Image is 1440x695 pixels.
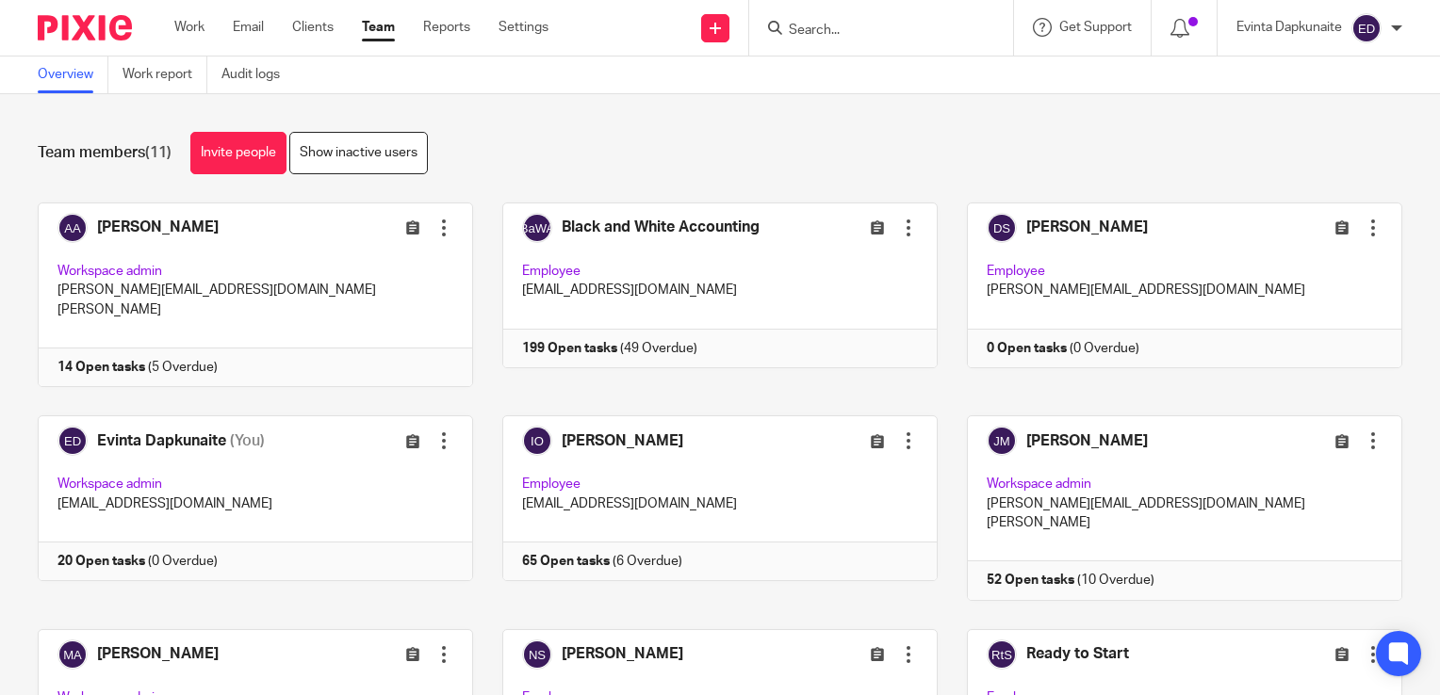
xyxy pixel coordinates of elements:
[123,57,207,93] a: Work report
[1236,18,1342,37] p: Evinta Dapkunaite
[499,18,548,37] a: Settings
[787,23,957,40] input: Search
[221,57,294,93] a: Audit logs
[1351,13,1382,43] img: svg%3E
[38,143,172,163] h1: Team members
[145,145,172,160] span: (11)
[38,15,132,40] img: Pixie
[423,18,470,37] a: Reports
[38,57,108,93] a: Overview
[289,132,428,174] a: Show inactive users
[174,18,205,37] a: Work
[362,18,395,37] a: Team
[233,18,264,37] a: Email
[292,18,334,37] a: Clients
[1059,21,1132,34] span: Get Support
[190,132,286,174] a: Invite people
